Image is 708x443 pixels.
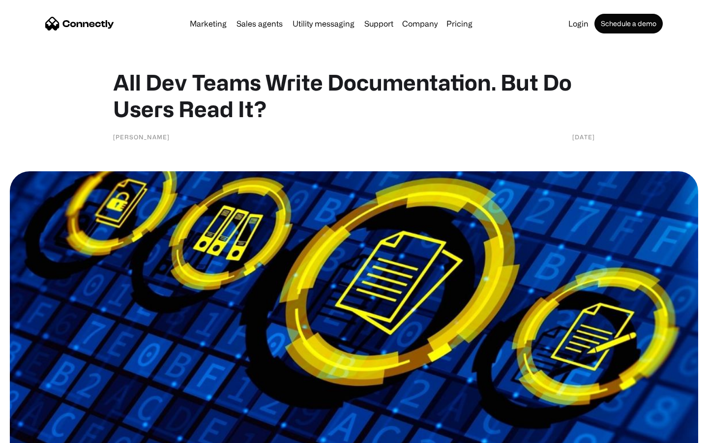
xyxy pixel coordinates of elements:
[45,16,114,31] a: home
[113,132,170,142] div: [PERSON_NAME]
[289,20,358,28] a: Utility messaging
[233,20,287,28] a: Sales agents
[572,132,595,142] div: [DATE]
[594,14,663,33] a: Schedule a demo
[186,20,231,28] a: Marketing
[20,426,59,440] ul: Language list
[113,69,595,122] h1: All Dev Teams Write Documentation. But Do Users Read It?
[402,17,438,31] div: Company
[564,20,592,28] a: Login
[360,20,397,28] a: Support
[399,17,441,31] div: Company
[10,426,59,440] aside: Language selected: English
[442,20,476,28] a: Pricing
